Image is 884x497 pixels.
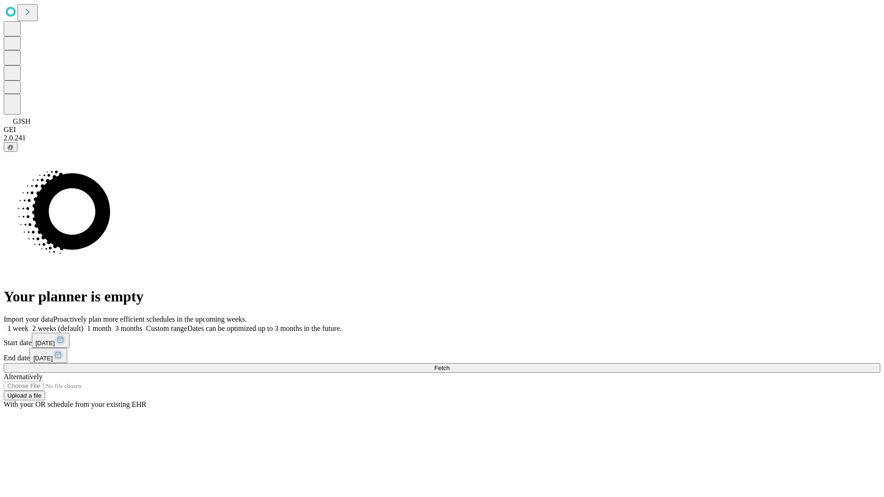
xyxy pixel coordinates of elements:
span: Import your data [4,315,53,323]
span: 3 months [115,324,142,332]
div: Start date [4,333,880,348]
span: Alternatively [4,373,42,381]
button: Upload a file [4,391,45,400]
span: 2 weeks (default) [32,324,83,332]
span: Custom range [146,324,187,332]
h1: Your planner is empty [4,288,880,305]
span: Fetch [434,364,449,371]
div: GEI [4,126,880,134]
span: Dates can be optimized up to 3 months in the future. [187,324,342,332]
button: [DATE] [32,333,70,348]
span: [DATE] [33,355,52,362]
span: With your OR schedule from your existing EHR [4,400,146,408]
button: [DATE] [29,348,67,363]
button: Fetch [4,363,880,373]
div: End date [4,348,880,363]
span: Proactively plan more efficient schedules in the upcoming weeks. [53,315,247,323]
span: [DATE] [35,340,55,347]
span: 1 week [7,324,29,332]
span: GJSH [13,117,30,125]
span: 1 month [87,324,111,332]
div: 2.0.241 [4,134,880,142]
span: @ [7,144,14,150]
button: @ [4,142,17,152]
